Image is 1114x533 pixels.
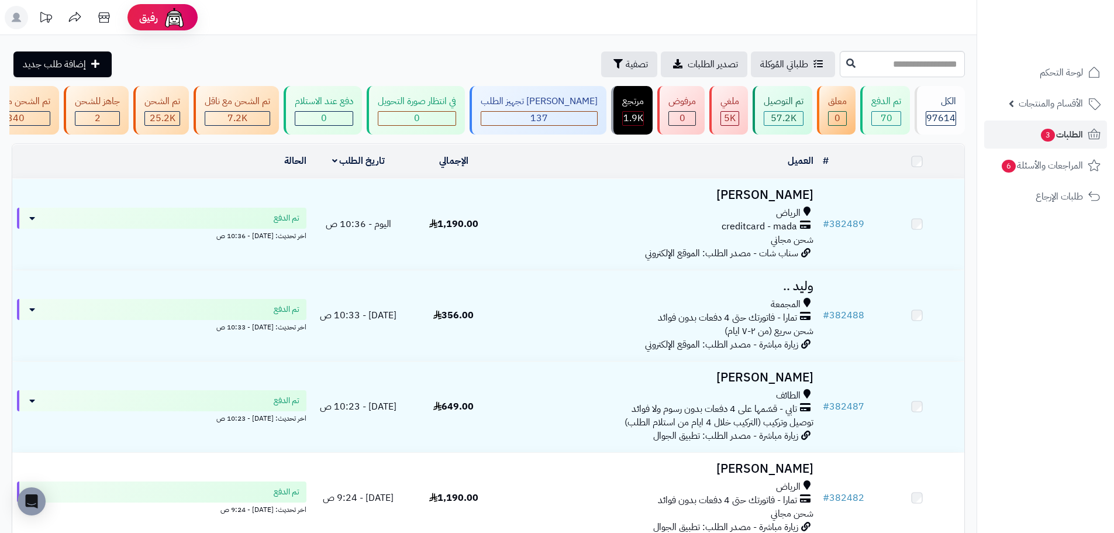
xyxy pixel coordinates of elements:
[823,308,864,322] a: #382488
[378,95,456,108] div: في انتظار صورة التحويل
[506,462,813,476] h3: [PERSON_NAME]
[823,491,829,505] span: #
[163,6,186,29] img: ai-face.png
[823,400,864,414] a: #382487
[1034,31,1103,56] img: logo-2.png
[274,304,299,315] span: تم الدفع
[984,121,1107,149] a: الطلبات3
[31,6,60,32] a: تحديثات المنصة
[751,51,835,77] a: طلباتي المُوكلة
[364,86,467,135] a: في انتظار صورة التحويل 0
[601,51,657,77] button: تصفية
[1041,129,1055,142] span: 3
[144,95,180,108] div: تم الشحن
[668,95,696,108] div: مرفوض
[707,86,750,135] a: ملغي 5K
[771,507,813,521] span: شحن مجاني
[764,112,803,125] div: 57239
[764,95,803,108] div: تم التوصيل
[750,86,815,135] a: تم التوصيل 57.2K
[1040,126,1083,143] span: الطلبات
[284,154,306,168] a: الحالة
[320,308,396,322] span: [DATE] - 10:33 ص
[622,95,644,108] div: مرتجع
[191,86,281,135] a: تم الشحن مع ناقل 7.2K
[823,308,829,322] span: #
[530,111,548,125] span: 137
[23,57,86,71] span: إضافة طلب جديد
[632,403,797,416] span: تابي - قسّمها على 4 دفعات بدون رسوم ولا فوائد
[17,229,306,241] div: اخر تحديث: [DATE] - 10:36 ص
[776,207,801,220] span: الرياض
[1001,157,1083,174] span: المراجعات والأسئلة
[506,188,813,202] h3: [PERSON_NAME]
[506,280,813,293] h3: وليد ..
[274,486,299,498] span: تم الدفع
[17,503,306,515] div: اخر تحديث: [DATE] - 9:24 ص
[829,112,846,125] div: 0
[984,152,1107,180] a: المراجعات والأسئلة6
[150,111,175,125] span: 25.2K
[823,217,864,231] a: #382489
[281,86,364,135] a: دفع عند الاستلام 0
[871,95,901,108] div: تم الدفع
[13,51,112,77] a: إضافة طلب جديد
[17,411,306,424] div: اخر تحديث: [DATE] - 10:23 ص
[776,480,801,494] span: الرياض
[414,111,420,125] span: 0
[18,487,46,515] div: Open Intercom Messenger
[323,491,394,505] span: [DATE] - 9:24 ص
[320,400,396,414] span: [DATE] - 10:23 ص
[788,154,813,168] a: العميل
[429,217,478,231] span: 1,190.00
[688,57,738,71] span: تصدير الطلبات
[828,95,847,108] div: معلق
[623,111,643,125] span: 1.9K
[658,311,797,325] span: تمارا - فاتورتك حتى 4 دفعات بدون فوائد
[984,59,1107,87] a: لوحة التحكم
[623,112,643,125] div: 1856
[625,415,813,429] span: توصيل وتركيب (التركيب خلال 4 ايام من استلام الطلب)
[760,57,808,71] span: طلباتي المُوكلة
[823,154,829,168] a: #
[321,111,327,125] span: 0
[721,112,739,125] div: 5011
[776,389,801,403] span: الطائف
[858,86,912,135] a: تم الدفع 70
[481,95,598,108] div: [PERSON_NAME] تجهيز الطلب
[326,217,391,231] span: اليوم - 10:36 ص
[609,86,655,135] a: مرتجع 1.9K
[467,86,609,135] a: [PERSON_NAME] تجهيز الطلب 137
[771,111,796,125] span: 57.2K
[17,320,306,332] div: اخر تحديث: [DATE] - 10:33 ص
[75,95,120,108] div: جاهز للشحن
[332,154,385,168] a: تاريخ الطلب
[881,111,892,125] span: 70
[984,183,1107,211] a: طلبات الإرجاع
[655,86,707,135] a: مرفوض 0
[433,400,474,414] span: 649.00
[205,112,270,125] div: 7222
[1036,188,1083,205] span: طلبات الإرجاع
[653,429,798,443] span: زيارة مباشرة - مصدر الطلب: تطبيق الجوال
[912,86,967,135] a: الكل97614
[823,217,829,231] span: #
[1002,160,1016,173] span: 6
[823,400,829,414] span: #
[725,324,813,338] span: شحن سريع (من ٢-٧ ايام)
[139,11,158,25] span: رفيق
[145,112,180,125] div: 25226
[433,308,474,322] span: 356.00
[645,338,798,352] span: زيارة مباشرة - مصدر الطلب: الموقع الإلكتروني
[131,86,191,135] a: تم الشحن 25.2K
[645,246,798,260] span: سناب شات - مصدر الطلب: الموقع الإلكتروني
[506,371,813,384] h3: [PERSON_NAME]
[205,95,270,108] div: تم الشحن مع ناقل
[1019,95,1083,112] span: الأقسام والمنتجات
[926,111,956,125] span: 97614
[429,491,478,505] span: 1,190.00
[61,86,131,135] a: جاهز للشحن 2
[722,220,797,233] span: creditcard - mada
[75,112,119,125] div: 2
[439,154,468,168] a: الإجمالي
